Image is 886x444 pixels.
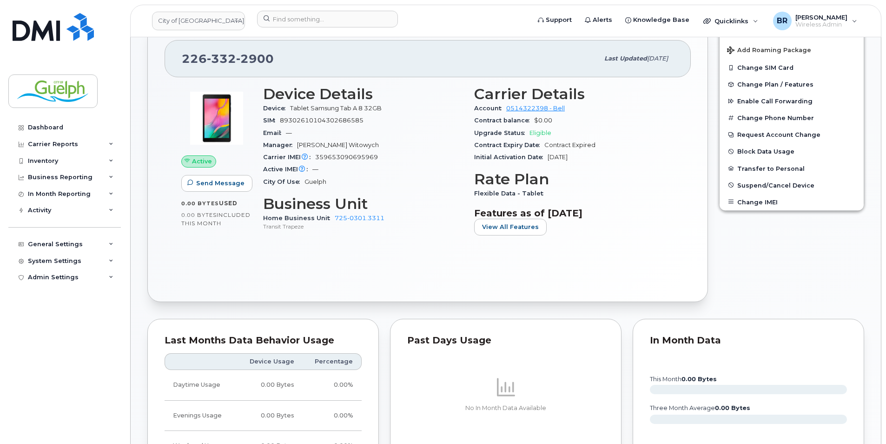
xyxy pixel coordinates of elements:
div: In Month Data [650,336,847,345]
a: 725-0301.3311 [335,215,384,222]
td: 0.00 Bytes [237,370,303,400]
span: Active [192,157,212,166]
a: 0514322398 - Bell [506,105,565,112]
a: Support [531,11,578,29]
span: Suspend/Cancel Device [737,182,814,188]
text: this month [649,376,717,383]
span: Flexible Data - Tablet [474,190,548,197]
span: BR [777,15,787,27]
span: [DATE] [548,154,568,161]
span: View All Features [482,222,539,231]
button: View All Features [474,219,547,235]
button: Send Message [181,175,252,192]
span: [PERSON_NAME] Witowych [297,141,379,148]
span: Alerts [593,15,612,25]
img: image20231002-3703462-1hsbeum.jpeg [189,90,245,146]
span: 226 [182,52,274,66]
span: 89302610104302686585 [280,117,364,124]
button: Enable Call Forwarding [720,93,864,109]
button: Block Data Usage [720,143,864,160]
div: Last Months Data Behavior Usage [165,336,362,345]
td: Daytime Usage [165,370,237,400]
p: Transit Trapeze [263,222,463,230]
h3: Features as of [DATE] [474,208,674,219]
button: Transfer to Personal [720,160,864,177]
td: 0.00 Bytes [237,401,303,431]
span: 359653090695969 [315,154,378,161]
td: 0.00% [303,401,362,431]
span: [DATE] [647,55,668,62]
tr: Weekdays from 6:00pm to 8:00am [165,401,362,431]
span: Initial Activation Date [474,154,548,161]
button: Suspend/Cancel Device [720,177,864,194]
span: $0.00 [534,117,552,124]
span: Email [263,129,286,136]
span: Change Plan / Features [737,81,813,88]
span: Wireless Admin [795,21,847,28]
span: Knowledge Base [633,15,689,25]
button: Change SIM Card [720,59,864,76]
span: — [286,129,292,136]
span: Active IMEI [263,166,312,173]
span: Support [546,15,572,25]
tspan: 0.00 Bytes [715,404,750,411]
td: 0.00% [303,370,362,400]
h3: Rate Plan [474,171,674,188]
a: Alerts [578,11,619,29]
span: Contract Expiry Date [474,141,544,148]
a: Knowledge Base [619,11,696,29]
span: Contract Expired [544,141,595,148]
th: Percentage [303,353,362,370]
span: [PERSON_NAME] [795,13,847,21]
tspan: 0.00 Bytes [681,376,717,383]
span: Guelph [304,178,326,185]
span: Home Business Unit [263,215,335,222]
span: SIM [263,117,280,124]
span: Send Message [196,179,245,188]
td: Evenings Usage [165,401,237,431]
span: Device [263,105,290,112]
span: 0.00 Bytes [181,212,217,218]
input: Find something... [257,11,398,27]
span: — [312,166,318,173]
span: 2900 [236,52,274,66]
h3: Device Details [263,86,463,102]
button: Add Roaming Package [720,40,864,59]
span: 0.00 Bytes [181,200,219,207]
button: Change Phone Number [720,109,864,126]
div: Brendan Raftis [767,12,864,30]
span: Account [474,105,506,112]
span: Quicklinks [714,17,748,25]
button: Change Plan / Features [720,76,864,93]
span: used [219,200,238,207]
span: Tablet Samsung Tab A 8 32GB [290,105,382,112]
span: Enable Call Forwarding [737,98,813,105]
h3: Carrier Details [474,86,674,102]
button: Request Account Change [720,126,864,143]
a: City of Guelph [152,12,245,30]
span: Carrier IMEI [263,154,315,161]
p: No In Month Data Available [407,404,604,412]
button: Change IMEI [720,194,864,210]
h3: Business Unit [263,195,463,212]
span: Eligible [529,129,551,136]
div: Quicklinks [697,12,765,30]
span: Upgrade Status [474,129,529,136]
text: three month average [649,404,750,411]
th: Device Usage [237,353,303,370]
span: 332 [207,52,236,66]
div: Past Days Usage [407,336,604,345]
span: Contract balance [474,117,534,124]
span: Add Roaming Package [727,47,811,55]
span: Last updated [604,55,647,62]
span: Manager [263,141,297,148]
span: City Of Use [263,178,304,185]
